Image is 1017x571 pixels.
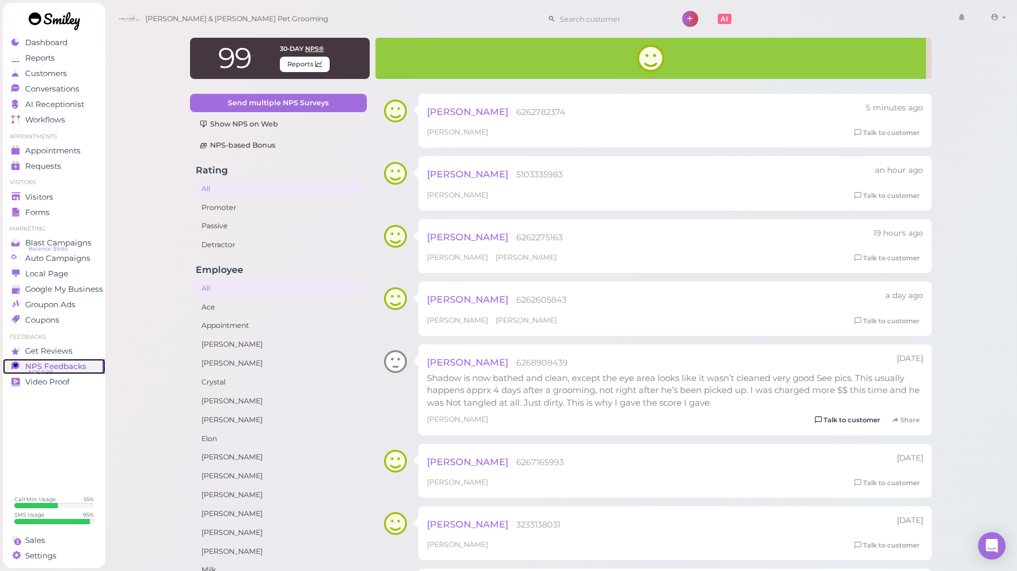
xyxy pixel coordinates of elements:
[427,316,490,324] span: [PERSON_NAME]
[3,112,105,128] a: Workflows
[25,192,53,202] span: Visitors
[29,244,68,253] span: Balance: $9.65
[280,45,303,53] span: 30-day
[3,143,105,158] a: Appointments
[25,115,65,125] span: Workflows
[851,190,923,202] a: Talk to customer
[427,372,923,409] div: Shadow is now bathed and clean, except the eye area looks like it wasn’t cleaned very good See pi...
[196,181,361,197] a: All
[978,532,1006,560] div: Open Intercom Messenger
[427,191,488,199] span: [PERSON_NAME]
[196,237,361,253] a: Detractor
[25,315,60,325] span: Coupons
[427,456,508,467] span: [PERSON_NAME]
[3,312,105,328] a: Coupons
[196,336,361,352] a: [PERSON_NAME]
[3,97,105,112] a: AI Receptionist
[3,333,105,341] li: Feedbacks
[3,66,105,81] a: Customers
[3,235,105,251] a: Blast Campaigns Balance: $9.65
[25,253,90,263] span: Auto Campaigns
[3,205,105,220] a: Forms
[3,158,105,174] a: Requests
[196,431,361,447] a: Elon
[496,316,557,324] span: [PERSON_NAME]
[3,359,105,374] a: NPS Feedbacks NPS® 99
[25,362,86,371] span: NPS Feedbacks
[3,50,105,66] a: Reports
[888,414,923,426] a: Share
[25,551,57,561] span: Settings
[897,515,923,526] div: 08/26 01:41pm
[196,487,361,503] a: [PERSON_NAME]
[14,511,45,518] div: SMS Usage
[196,280,361,296] a: All
[851,315,923,327] a: Talk to customer
[25,53,55,63] span: Reports
[84,495,94,503] div: 55 %
[3,374,105,390] a: Video Proof
[25,284,103,294] span: Google My Business
[196,264,361,275] h4: Employee
[851,127,923,139] a: Talk to customer
[196,318,361,334] a: Appointment
[25,69,67,78] span: Customers
[25,38,68,47] span: Dashboard
[427,253,490,261] span: [PERSON_NAME]
[25,238,92,248] span: Blast Campaigns
[897,353,923,364] div: 08/26 04:32pm
[196,468,361,484] a: [PERSON_NAME]
[25,536,45,545] span: Sales
[196,200,361,216] a: Promoter
[427,294,508,305] span: [PERSON_NAME]
[200,140,357,150] div: NPS-based Bonus
[196,299,361,315] a: Ace
[196,355,361,371] a: [PERSON_NAME]
[25,208,50,217] span: Forms
[516,232,563,243] span: 6262275163
[496,253,557,261] span: [PERSON_NAME]
[3,179,105,187] li: Visitors
[196,412,361,428] a: [PERSON_NAME]
[145,3,329,35] span: [PERSON_NAME] & [PERSON_NAME] Pet Grooming
[25,161,61,171] span: Requests
[190,115,367,133] a: Show NPS on Web
[427,478,488,486] span: [PERSON_NAME]
[280,57,330,72] span: Reports
[196,506,361,522] a: [PERSON_NAME]
[218,41,251,76] span: 99
[196,165,361,176] h4: Rating
[3,297,105,312] a: Groupon Ads
[516,107,565,117] span: 6262782374
[427,106,508,117] span: [PERSON_NAME]
[196,374,361,390] a: Crystal
[25,377,70,387] span: Video Proof
[866,102,923,114] div: 08/28 04:20pm
[3,266,105,281] a: Local Page
[25,346,73,356] span: Get Reviews
[196,544,361,560] a: [PERSON_NAME]
[427,128,488,136] span: [PERSON_NAME]
[25,146,81,156] span: Appointments
[885,290,923,302] div: 08/27 02:40pm
[812,414,884,426] a: Talk to customer
[851,252,923,264] a: Talk to customer
[3,189,105,205] a: Visitors
[427,415,488,423] span: [PERSON_NAME]
[427,231,508,243] span: [PERSON_NAME]
[305,45,324,53] span: NPS®
[14,495,56,503] div: Call Min. Usage
[516,457,564,467] span: 6267165993
[897,453,923,464] div: 08/26 03:28pm
[25,269,68,279] span: Local Page
[3,251,105,266] a: Auto Campaigns
[427,356,508,368] span: [PERSON_NAME]
[25,84,80,94] span: Conversations
[427,518,508,530] span: [PERSON_NAME]
[25,100,84,109] span: AI Receptionist
[3,533,105,548] a: Sales
[3,81,105,97] a: Conversations
[516,358,568,368] span: 6268908439
[851,477,923,489] a: Talk to customer
[196,525,361,541] a: [PERSON_NAME]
